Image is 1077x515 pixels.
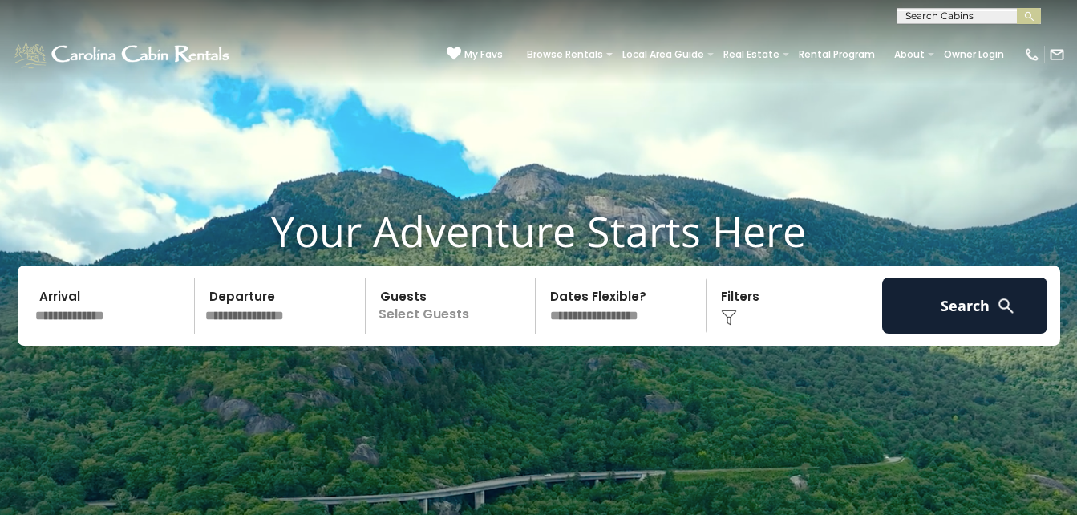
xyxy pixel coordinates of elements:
a: About [886,43,933,66]
a: Local Area Guide [614,43,712,66]
img: filter--v1.png [721,310,737,326]
a: Real Estate [715,43,788,66]
a: Owner Login [936,43,1012,66]
img: phone-regular-white.png [1024,47,1040,63]
h1: Your Adventure Starts Here [12,206,1065,256]
a: My Favs [447,47,503,63]
a: Rental Program [791,43,883,66]
img: search-regular-white.png [996,296,1016,316]
span: My Favs [464,47,503,62]
img: mail-regular-white.png [1049,47,1065,63]
a: Browse Rentals [519,43,611,66]
button: Search [882,278,1048,334]
p: Select Guests [370,278,536,334]
img: White-1-1-2.png [12,39,234,71]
